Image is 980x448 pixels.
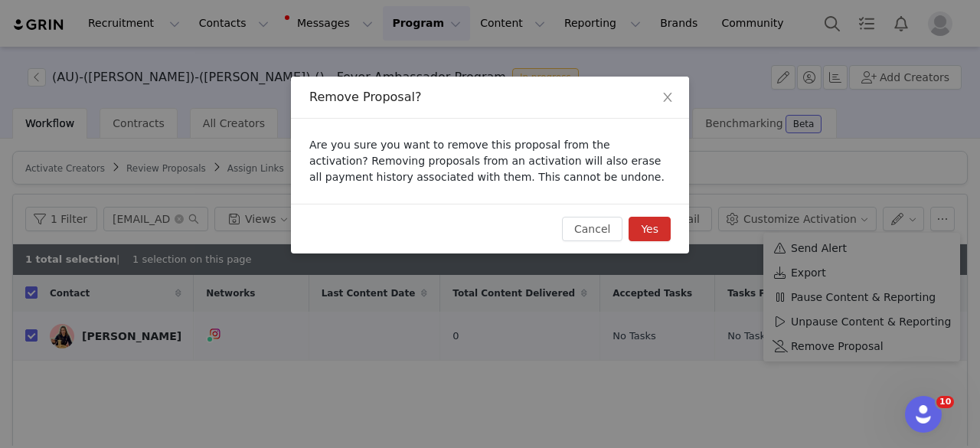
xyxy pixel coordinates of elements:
span: 10 [936,396,954,408]
i: icon: close [661,91,674,103]
button: Close [646,77,689,119]
div: Remove Proposal? [309,89,671,106]
button: Yes [629,217,671,241]
iframe: Intercom live chat [905,396,942,433]
button: Cancel [562,217,622,241]
p: Are you sure you want to remove this proposal from the activation? Removing proposals from an act... [309,137,671,185]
